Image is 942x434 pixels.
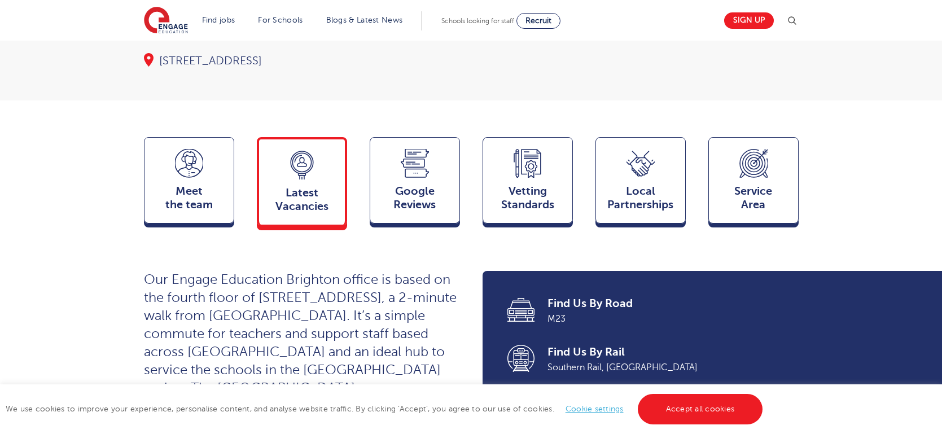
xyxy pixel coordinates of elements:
[441,17,514,25] span: Schools looking for staff
[483,137,573,229] a: VettingStandards
[602,185,680,212] span: Local Partnerships
[258,16,303,24] a: For Schools
[638,394,763,424] a: Accept all cookies
[715,185,792,212] span: Service Area
[547,312,783,326] span: M23
[547,360,783,375] span: Southern Rail, [GEOGRAPHIC_DATA]
[489,185,567,212] span: Vetting Standards
[144,137,234,229] a: Meetthe team
[326,16,403,24] a: Blogs & Latest News
[150,185,228,212] span: Meet the team
[376,185,454,212] span: Google Reviews
[257,137,347,230] a: LatestVacancies
[144,7,188,35] img: Engage Education
[144,53,460,69] div: [STREET_ADDRESS]
[370,137,460,229] a: GoogleReviews
[516,13,560,29] a: Recruit
[547,296,783,312] span: Find Us By Road
[265,186,339,213] span: Latest Vacancies
[547,344,783,360] span: Find Us By Rail
[566,405,624,413] a: Cookie settings
[525,16,551,25] span: Recruit
[202,16,235,24] a: Find jobs
[724,12,774,29] a: Sign up
[708,137,799,229] a: ServiceArea
[6,405,765,413] span: We use cookies to improve your experience, personalise content, and analyse website traffic. By c...
[595,137,686,229] a: Local Partnerships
